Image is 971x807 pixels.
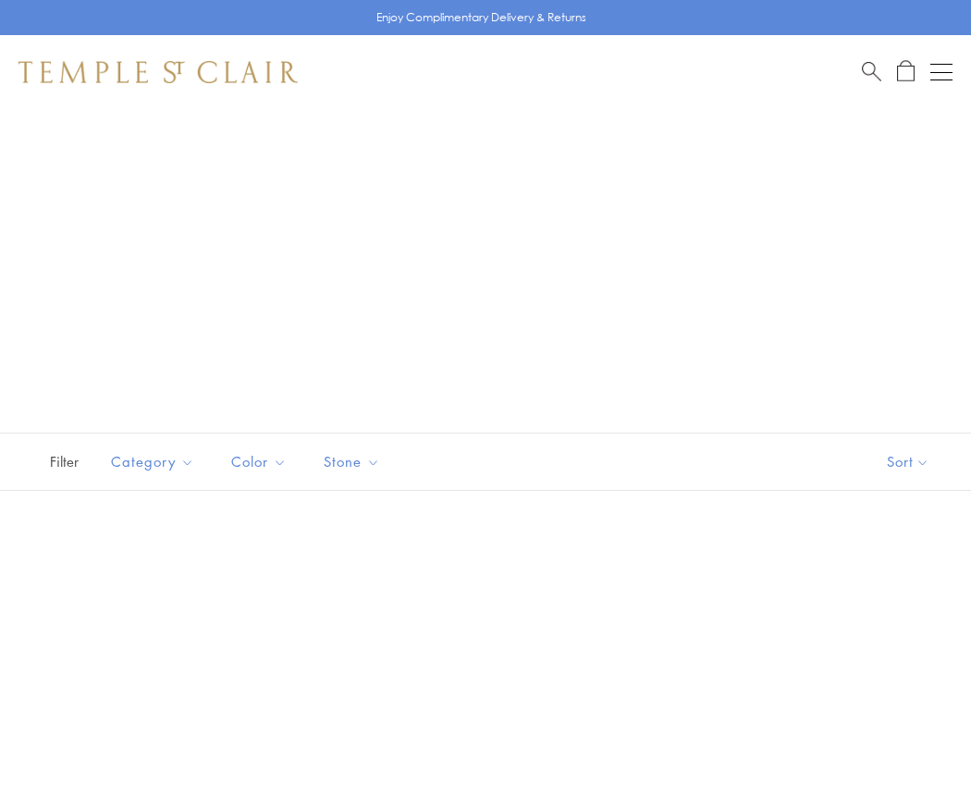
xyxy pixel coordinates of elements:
a: Search [862,60,881,83]
span: Category [102,450,208,473]
button: Color [217,441,301,483]
button: Category [97,441,208,483]
p: Enjoy Complimentary Delivery & Returns [376,8,586,27]
a: Open Shopping Bag [897,60,915,83]
img: Temple St. Clair [18,61,298,83]
button: Show sort by [845,434,971,490]
button: Stone [310,441,394,483]
span: Stone [314,450,394,473]
button: Open navigation [930,61,953,83]
span: Color [222,450,301,473]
